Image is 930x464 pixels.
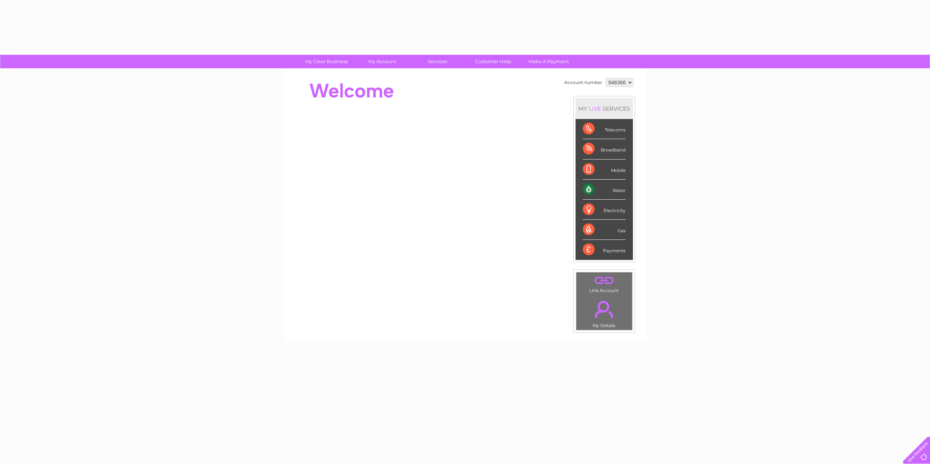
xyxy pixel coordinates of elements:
a: Services [407,55,468,68]
td: Account number [562,76,604,89]
a: . [578,274,630,287]
div: Electricity [583,200,626,220]
a: Make A Payment [519,55,579,68]
div: Gas [583,220,626,240]
a: My Account [352,55,412,68]
td: My Details [576,295,633,330]
a: . [578,296,630,322]
a: My Clear Business [296,55,357,68]
td: Link Account [576,272,633,295]
div: MY SERVICES [576,98,633,119]
div: Water [583,180,626,200]
div: Payments [583,240,626,260]
div: Mobile [583,160,626,180]
div: Telecoms [583,119,626,139]
div: Broadband [583,139,626,159]
div: LIVE [587,105,603,112]
a: Customer Help [463,55,523,68]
